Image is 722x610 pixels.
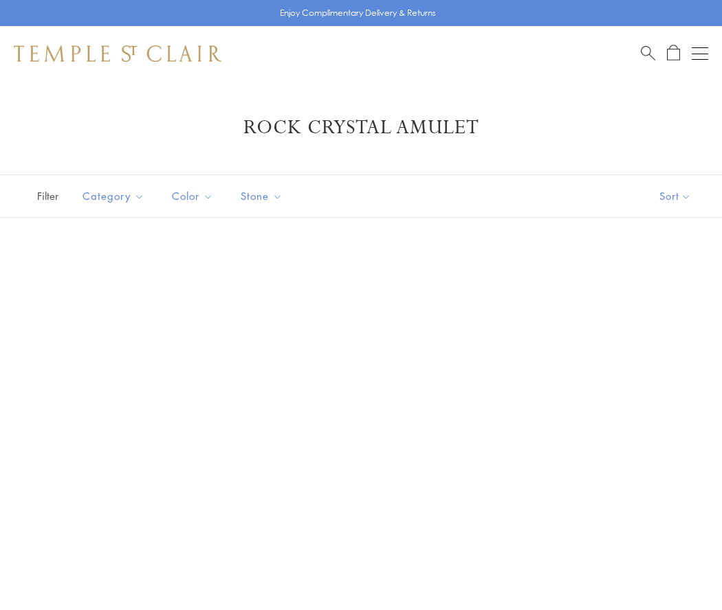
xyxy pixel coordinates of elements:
[230,181,293,212] button: Stone
[280,6,436,20] p: Enjoy Complimentary Delivery & Returns
[234,188,293,205] span: Stone
[641,45,655,62] a: Search
[692,45,708,62] button: Open navigation
[76,188,155,205] span: Category
[165,188,223,205] span: Color
[628,175,722,217] button: Show sort by
[72,181,155,212] button: Category
[34,115,688,140] h1: Rock Crystal Amulet
[162,181,223,212] button: Color
[667,45,680,62] a: Open Shopping Bag
[14,45,221,62] img: Temple St. Clair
